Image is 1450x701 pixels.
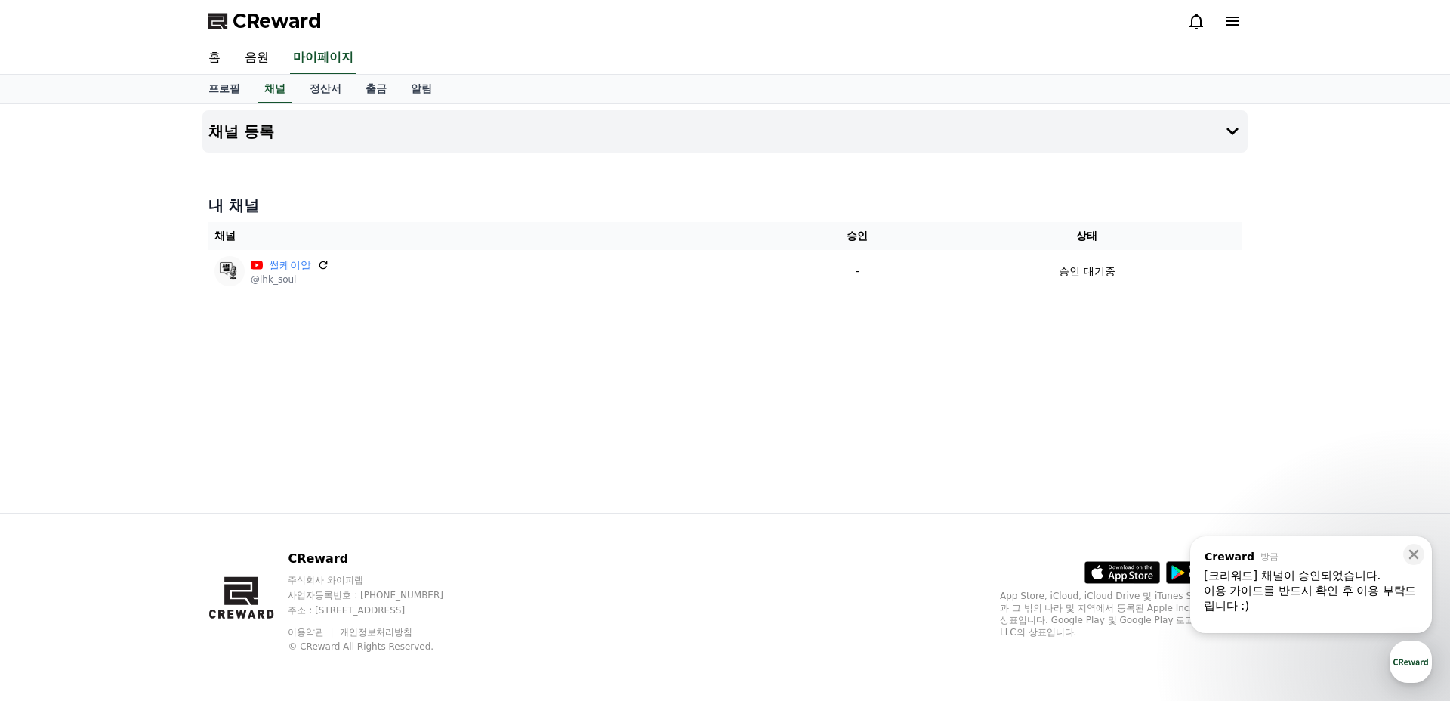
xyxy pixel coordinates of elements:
[288,627,335,638] a: 이용약관
[298,75,353,103] a: 정산서
[1000,590,1242,638] p: App Store, iCloud, iCloud Drive 및 iTunes Store는 미국과 그 밖의 나라 및 지역에서 등록된 Apple Inc.의 서비스 상표입니다. Goo...
[290,42,356,74] a: 마이페이지
[233,9,322,33] span: CReward
[208,9,322,33] a: CReward
[251,273,329,286] p: @lhk_soul
[208,123,274,140] h4: 채널 등록
[214,256,245,286] img: 썰케이알
[258,75,292,103] a: 채널
[288,574,472,586] p: 주식회사 와이피랩
[196,42,233,74] a: 홈
[353,75,399,103] a: 출금
[933,222,1242,250] th: 상태
[1059,264,1115,279] p: 승인 대기중
[340,627,412,638] a: 개인정보처리방침
[399,75,444,103] a: 알림
[196,75,252,103] a: 프로필
[782,222,933,250] th: 승인
[288,641,472,653] p: © CReward All Rights Reserved.
[208,222,782,250] th: 채널
[788,264,927,279] p: -
[288,604,472,616] p: 주소 : [STREET_ADDRESS]
[288,550,472,568] p: CReward
[288,589,472,601] p: 사업자등록번호 : [PHONE_NUMBER]
[233,42,281,74] a: 음원
[269,258,311,273] a: 썰케이알
[208,195,1242,216] h4: 내 채널
[202,110,1248,153] button: 채널 등록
